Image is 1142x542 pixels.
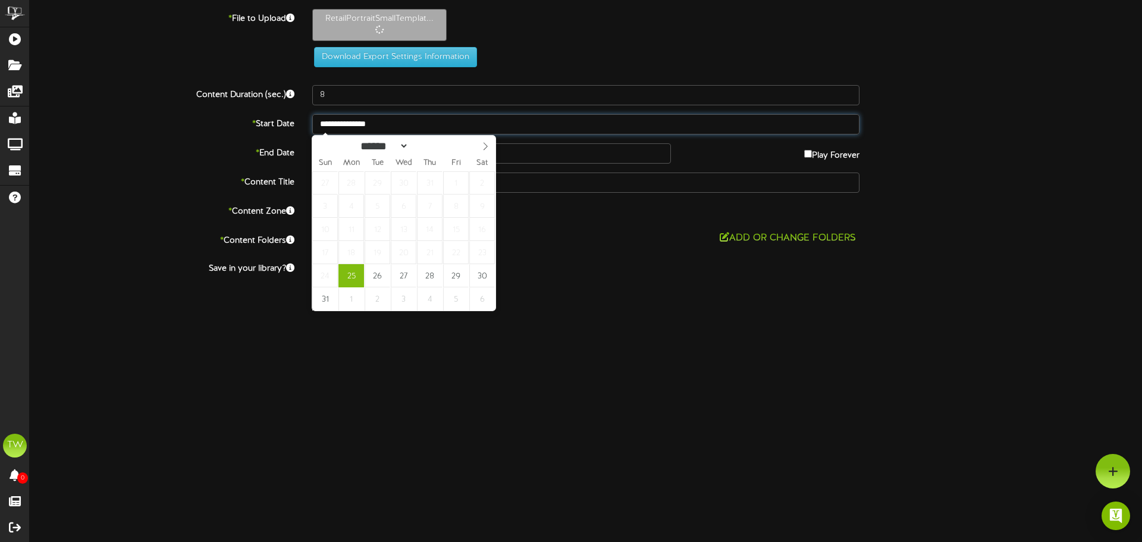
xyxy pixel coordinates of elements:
[469,218,495,241] span: August 16, 2025
[308,52,477,61] a: Download Export Settings Information
[1102,502,1130,530] div: Open Intercom Messenger
[312,159,338,167] span: Sun
[804,150,812,158] input: Play Forever
[312,173,859,193] input: Title of this Content
[716,231,859,246] button: Add or Change Folders
[21,114,303,130] label: Start Date
[365,218,390,241] span: August 12, 2025
[21,9,303,25] label: File to Upload
[469,264,495,287] span: August 30, 2025
[443,218,469,241] span: August 15, 2025
[365,171,390,195] span: July 29, 2025
[314,47,477,67] button: Download Export Settings Information
[312,264,338,287] span: August 24, 2025
[443,195,469,218] span: August 8, 2025
[21,85,303,101] label: Content Duration (sec.)
[338,218,364,241] span: August 11, 2025
[312,241,338,264] span: August 17, 2025
[443,241,469,264] span: August 22, 2025
[443,287,469,311] span: September 5, 2025
[21,143,303,159] label: End Date
[469,171,495,195] span: August 2, 2025
[365,195,390,218] span: August 5, 2025
[338,171,364,195] span: July 28, 2025
[338,159,365,167] span: Mon
[417,218,443,241] span: August 14, 2025
[391,195,416,218] span: August 6, 2025
[365,241,390,264] span: August 19, 2025
[21,173,303,189] label: Content Title
[469,159,495,167] span: Sat
[391,241,416,264] span: August 20, 2025
[391,287,416,311] span: September 3, 2025
[417,195,443,218] span: August 7, 2025
[338,241,364,264] span: August 18, 2025
[469,195,495,218] span: August 9, 2025
[21,259,303,275] label: Save in your library?
[365,159,391,167] span: Tue
[443,159,469,167] span: Fri
[417,264,443,287] span: August 28, 2025
[21,231,303,247] label: Content Folders
[443,171,469,195] span: August 1, 2025
[391,159,417,167] span: Wed
[417,241,443,264] span: August 21, 2025
[312,218,338,241] span: August 10, 2025
[391,264,416,287] span: August 27, 2025
[469,287,495,311] span: September 6, 2025
[3,434,27,458] div: TW
[338,264,364,287] span: August 25, 2025
[391,171,416,195] span: July 30, 2025
[365,264,390,287] span: August 26, 2025
[312,171,338,195] span: July 27, 2025
[21,202,303,218] label: Content Zone
[338,287,364,311] span: September 1, 2025
[417,287,443,311] span: September 4, 2025
[17,472,28,484] span: 0
[338,195,364,218] span: August 4, 2025
[409,140,451,152] input: Year
[417,171,443,195] span: July 31, 2025
[365,287,390,311] span: September 2, 2025
[417,159,443,167] span: Thu
[312,195,338,218] span: August 3, 2025
[804,143,859,162] label: Play Forever
[391,218,416,241] span: August 13, 2025
[469,241,495,264] span: August 23, 2025
[443,264,469,287] span: August 29, 2025
[312,287,338,311] span: August 31, 2025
